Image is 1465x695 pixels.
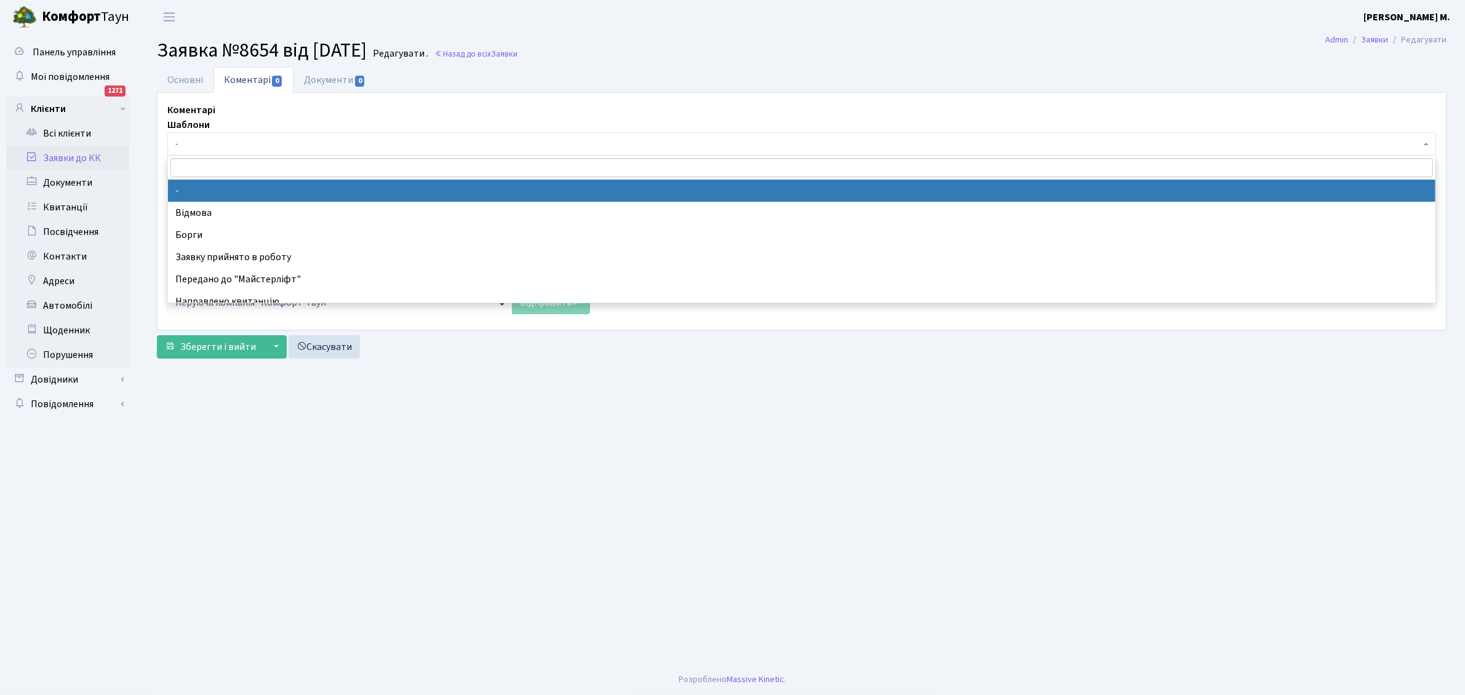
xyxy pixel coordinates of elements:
[167,117,210,132] label: Шаблони
[272,76,282,87] span: 0
[6,392,129,416] a: Повідомлення
[157,67,214,93] a: Основні
[6,220,129,244] a: Посвідчення
[167,103,215,117] label: Коментарі
[1363,10,1450,24] b: [PERSON_NAME] М.
[105,85,126,97] div: 1271
[168,246,1435,268] li: Заявку прийнято в роботу
[175,138,1421,150] span: -
[168,202,1435,224] li: Відмова
[727,673,784,686] a: Massive Kinetic
[6,40,129,65] a: Панель управління
[293,67,376,93] a: Документи
[214,67,293,93] a: Коментарі
[42,7,129,28] span: Таун
[289,335,360,359] a: Скасувати
[6,269,129,293] a: Адреси
[168,268,1435,290] li: Передано до "Майстерліфт"
[679,673,786,686] div: Розроблено .
[12,5,37,30] img: logo.png
[434,48,517,60] a: Назад до всіхЗаявки
[1307,27,1465,53] nav: breadcrumb
[1361,33,1388,46] a: Заявки
[6,97,129,121] a: Клієнти
[6,318,129,343] a: Щоденник
[1363,10,1450,25] a: [PERSON_NAME] М.
[157,36,367,65] span: Заявка №8654 від [DATE]
[6,293,129,318] a: Автомобілі
[10,10,1258,23] body: Rich Text Area. Press ALT-0 for help.
[31,70,110,84] span: Мої повідомлення
[491,48,517,60] span: Заявки
[6,121,129,146] a: Всі клієнти
[6,65,129,89] a: Мої повідомлення1271
[355,76,365,87] span: 0
[6,367,129,392] a: Довідники
[6,343,129,367] a: Порушення
[6,244,129,269] a: Контакти
[370,48,428,60] small: Редагувати .
[154,7,185,27] button: Переключити навігацію
[168,180,1435,202] li: -
[168,224,1435,246] li: Борги
[6,170,129,195] a: Документи
[180,340,256,354] span: Зберегти і вийти
[1325,33,1348,46] a: Admin
[33,46,116,59] span: Панель управління
[6,146,129,170] a: Заявки до КК
[157,335,264,359] button: Зберегти і вийти
[42,7,101,26] b: Комфорт
[6,195,129,220] a: Квитанції
[1388,33,1447,47] li: Редагувати
[167,132,1436,156] span: -
[168,290,1435,312] li: Направлено квитанцію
